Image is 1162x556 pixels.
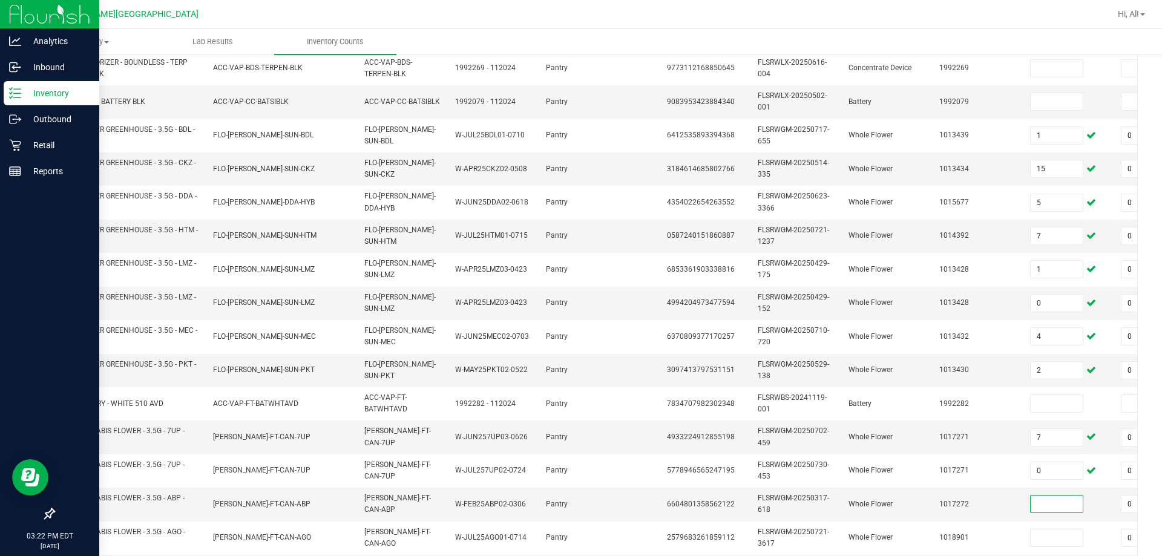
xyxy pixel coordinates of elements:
[546,231,568,240] span: Pantry
[849,265,893,273] span: Whole Flower
[758,125,829,145] span: FLSRWGM-20250717-655
[758,259,829,279] span: FLSRWGM-20250429-175
[21,86,94,100] p: Inventory
[758,528,829,548] span: FLSRWGM-20250721-3617
[62,460,185,480] span: FT - CANNABIS FLOWER - 3.5G - 7UP - HYB
[62,293,196,313] span: FD - FLOWER GREENHOUSE - 3.5G - LMZ - HYB
[12,459,48,495] iframe: Resource center
[176,36,249,47] span: Lab Results
[667,298,735,307] span: 4994204973477594
[667,265,735,273] span: 6853361903338816
[667,500,735,508] span: 6604801358562122
[939,231,969,240] span: 1014392
[364,97,440,106] span: ACC-VAP-CC-BATSIBLK
[21,34,94,48] p: Analytics
[849,500,893,508] span: Whole Flower
[364,326,436,346] span: FLO-[PERSON_NAME]-SUN-MEC
[758,427,829,446] span: FLSRWGM-20250702-459
[546,198,568,206] span: Pantry
[546,298,568,307] span: Pantry
[455,231,528,240] span: W-JUL25HTM01-0715
[9,139,21,151] inline-svg: Retail
[213,365,315,374] span: FLO-[PERSON_NAME]-SUN-PKT
[758,226,829,246] span: FLSRWGM-20250721-1237
[5,541,94,551] p: [DATE]
[213,165,315,173] span: FLO-[PERSON_NAME]-SUN-CKZ
[455,64,516,72] span: 1992269 - 112024
[939,265,969,273] span: 1013428
[62,97,145,106] span: CCELL SILO BATTERY BLK
[546,533,568,541] span: Pantry
[939,131,969,139] span: 1013439
[62,494,185,514] span: FT - CANNABIS FLOWER - 3.5G - ABP - HYB
[62,159,196,178] span: FD - FLOWER GREENHOUSE - 3.5G - CKZ - HYB
[9,165,21,177] inline-svg: Reports
[364,393,407,413] span: ACC-VAP-FT-BATWHTAVD
[9,61,21,73] inline-svg: Inbound
[546,131,568,139] span: Pantry
[21,164,94,178] p: Reports
[849,97,871,106] span: Battery
[213,533,311,541] span: [PERSON_NAME]-FT-CAN-AGO
[213,64,303,72] span: ACC-VAP-BDS-TERPEN-BLK
[546,265,568,273] span: Pantry
[213,265,315,273] span: FLO-[PERSON_NAME]-SUN-LMZ
[455,466,526,474] span: W-JUL257UP02-0724
[546,365,568,374] span: Pantry
[667,533,735,541] span: 2579683261859112
[939,198,969,206] span: 1015677
[274,29,396,54] a: Inventory Counts
[213,399,298,408] span: ACC-VAP-FT-BATWHTAVD
[546,97,568,106] span: Pantry
[290,36,380,47] span: Inventory Counts
[364,125,436,145] span: FLO-[PERSON_NAME]-SUN-BDL
[364,259,436,279] span: FLO-[PERSON_NAME]-SUN-LMZ
[62,58,188,78] span: BDS - VAPORIZER - BOUNDLESS - TERP PEN - BLACK
[849,298,893,307] span: Whole Flower
[546,399,568,408] span: Pantry
[455,131,525,139] span: W-JUL25BDL01-0710
[667,131,735,139] span: 6412535893394368
[758,293,829,313] span: FLSRWGM-20250429-152
[455,298,527,307] span: W-APR25LMZ03-0423
[21,60,94,74] p: Inbound
[849,165,893,173] span: Whole Flower
[213,332,316,341] span: FLO-[PERSON_NAME]-SUN-MEC
[849,64,911,72] span: Concentrate Device
[667,64,735,72] span: 9773112168850645
[455,97,516,106] span: 1992079 - 112024
[758,58,827,78] span: FLSRWLX-20250616-004
[849,231,893,240] span: Whole Flower
[62,360,196,380] span: FD - FLOWER GREENHOUSE - 3.5G - PKT - HYI
[62,427,185,446] span: FT - CANNABIS FLOWER - 3.5G - 7UP - HYB
[667,365,735,374] span: 3097413797531151
[849,466,893,474] span: Whole Flower
[213,198,315,206] span: FLO-[PERSON_NAME]-DDA-HYB
[9,35,21,47] inline-svg: Analytics
[364,58,412,78] span: ACC-VAP-BDS-TERPEN-BLK
[455,433,528,441] span: W-JUN257UP03-0626
[667,165,735,173] span: 3184614685802766
[455,533,527,541] span: W-JUL25AGO01-0714
[213,131,313,139] span: FLO-[PERSON_NAME]-SUN-BDL
[364,293,436,313] span: FLO-[PERSON_NAME]-SUN-LMZ
[62,125,195,145] span: FD - FLOWER GREENHOUSE - 3.5G - BDL - IND
[849,365,893,374] span: Whole Flower
[213,466,310,474] span: [PERSON_NAME]-FT-CAN-7UP
[455,332,529,341] span: W-JUN25MEC02-0703
[364,192,436,212] span: FLO-[PERSON_NAME]-DDA-HYB
[62,528,185,548] span: FT - CANNABIS FLOWER - 3.5G - AGO - HYB
[758,159,829,178] span: FLSRWGM-20250514-335
[667,433,735,441] span: 4933224912855198
[939,64,969,72] span: 1992269
[546,500,568,508] span: Pantry
[62,326,197,346] span: FD - FLOWER GREENHOUSE - 3.5G - MEC - HYS
[213,500,310,508] span: [PERSON_NAME]-FT-CAN-ABP
[939,165,969,173] span: 1013434
[455,165,527,173] span: W-APR25CKZ02-0508
[667,198,735,206] span: 4354022654263552
[455,500,526,508] span: W-FEB25ABP02-0306
[849,399,871,408] span: Battery
[455,399,516,408] span: 1992282 - 112024
[667,399,735,408] span: 7834707982302348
